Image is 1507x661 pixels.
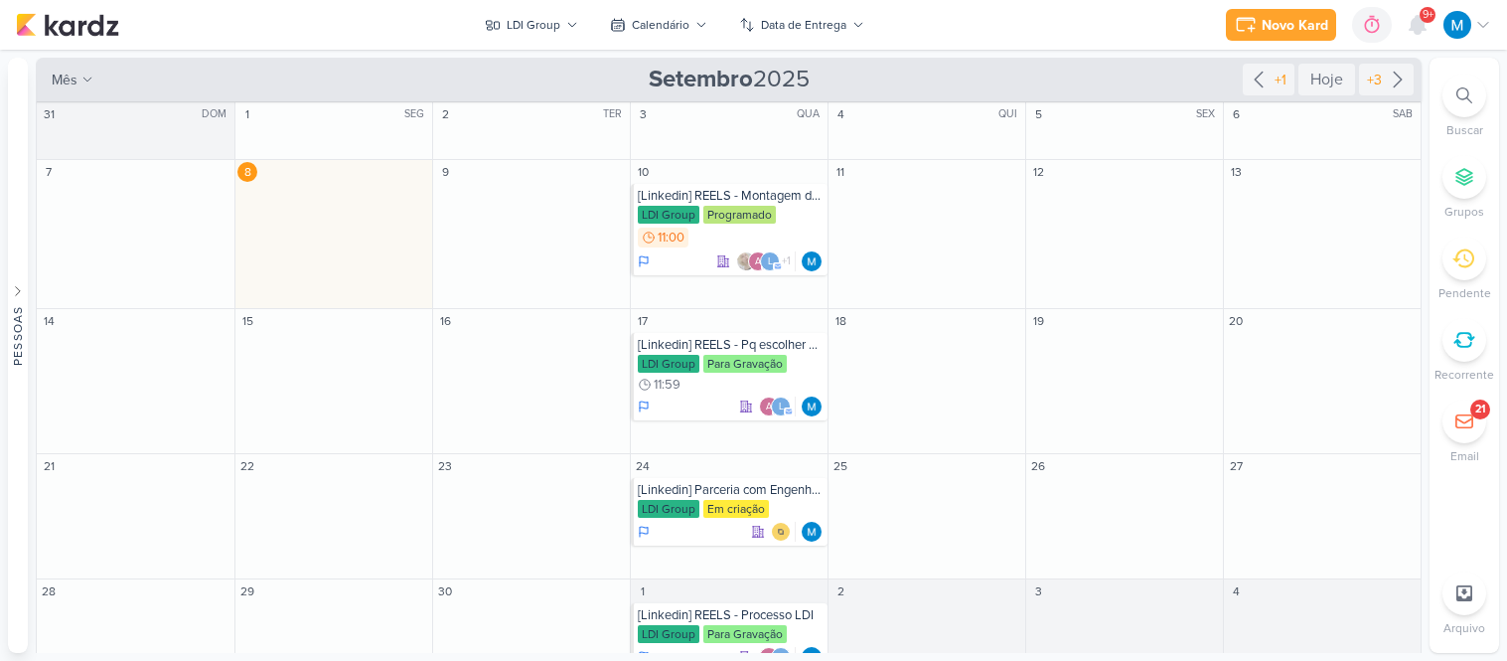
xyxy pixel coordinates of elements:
div: 24 [633,456,653,476]
div: 11 [830,162,850,182]
div: Novo Kard [1262,15,1328,36]
div: 25 [830,456,850,476]
div: 8 [237,162,257,182]
div: Colaboradores: aline.ferraz@ldigroup.com.br, luciano@ldigroup.com.br [759,397,796,416]
div: Colaboradores: IDBOX - Agência de Design [771,522,796,542]
div: 14 [39,311,59,331]
div: QUI [998,106,1023,122]
div: +3 [1363,70,1386,90]
div: LDI Group [638,625,699,643]
div: 4 [830,104,850,124]
div: 7 [39,162,59,182]
div: Pessoas [9,305,27,365]
p: l [779,403,784,413]
div: luciano@ldigroup.com.br [771,397,791,416]
div: 18 [830,311,850,331]
div: 4 [1226,581,1246,601]
div: 1 [237,104,257,124]
div: 1 [633,581,653,601]
p: Arquivo [1443,619,1485,637]
div: 29 [237,581,257,601]
img: kardz.app [16,13,119,37]
div: 9 [435,162,455,182]
div: 2 [435,104,455,124]
div: DOM [202,106,232,122]
div: SEX [1196,106,1221,122]
p: a [755,257,761,267]
div: Responsável: MARIANA MIRANDA [802,522,822,542]
div: [Linkedin] REELS - Processo LDI [638,607,824,623]
p: a [766,403,772,413]
div: Em Andamento [638,524,650,540]
div: LDI Group [638,500,699,518]
div: 2 [830,581,850,601]
div: 6 [1226,104,1246,124]
img: MARIANA MIRANDA [802,522,822,542]
div: 23 [435,456,455,476]
div: QUA [797,106,826,122]
p: Email [1450,447,1479,465]
div: 3 [1028,581,1048,601]
p: Buscar [1446,121,1483,139]
div: Responsável: MARIANA MIRANDA [802,251,822,271]
div: 15 [237,311,257,331]
div: 27 [1226,456,1246,476]
span: +1 [780,253,791,269]
div: +1 [1271,70,1290,90]
button: Pessoas [8,58,28,653]
div: 5 [1028,104,1048,124]
img: IDBOX - Agência de Design [771,522,791,542]
span: 9+ [1423,7,1433,23]
img: MARIANA MIRANDA [802,251,822,271]
div: aline.ferraz@ldigroup.com.br [759,397,779,416]
img: MARIANA MIRANDA [802,397,822,416]
div: 19 [1028,311,1048,331]
div: aline.ferraz@ldigroup.com.br [748,251,768,271]
div: 31 [39,104,59,124]
div: 16 [435,311,455,331]
div: Para Gravação [703,625,787,643]
div: 21 [39,456,59,476]
div: 28 [39,581,59,601]
button: Novo Kard [1226,9,1336,41]
div: 26 [1028,456,1048,476]
div: 22 [237,456,257,476]
div: Colaboradores: Sarah Violante, aline.ferraz@ldigroup.com.br, luciano@ldigroup.com.br, Thais de ca... [736,251,796,271]
span: mês [52,70,77,90]
img: Sarah Violante [736,251,756,271]
div: SEG [404,106,430,122]
div: 12 [1028,162,1048,182]
div: Hoje [1298,64,1355,95]
div: 30 [435,581,455,601]
div: [Linkedin] Parceria com Engenheiros [638,482,824,498]
p: l [768,257,773,267]
div: SAB [1393,106,1419,122]
div: Em criação [703,500,769,518]
li: Ctrl + F [1430,74,1499,139]
div: Responsável: MARIANA MIRANDA [802,397,822,416]
div: luciano@ldigroup.com.br [760,251,780,271]
div: 20 [1226,311,1246,331]
p: Grupos [1444,203,1484,221]
div: 21 [1475,402,1485,417]
div: 13 [1226,162,1246,182]
p: Pendente [1438,284,1491,302]
div: Para Gravação [703,355,787,373]
img: MARIANA MIRANDA [1443,11,1471,39]
p: Recorrente [1434,366,1494,384]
